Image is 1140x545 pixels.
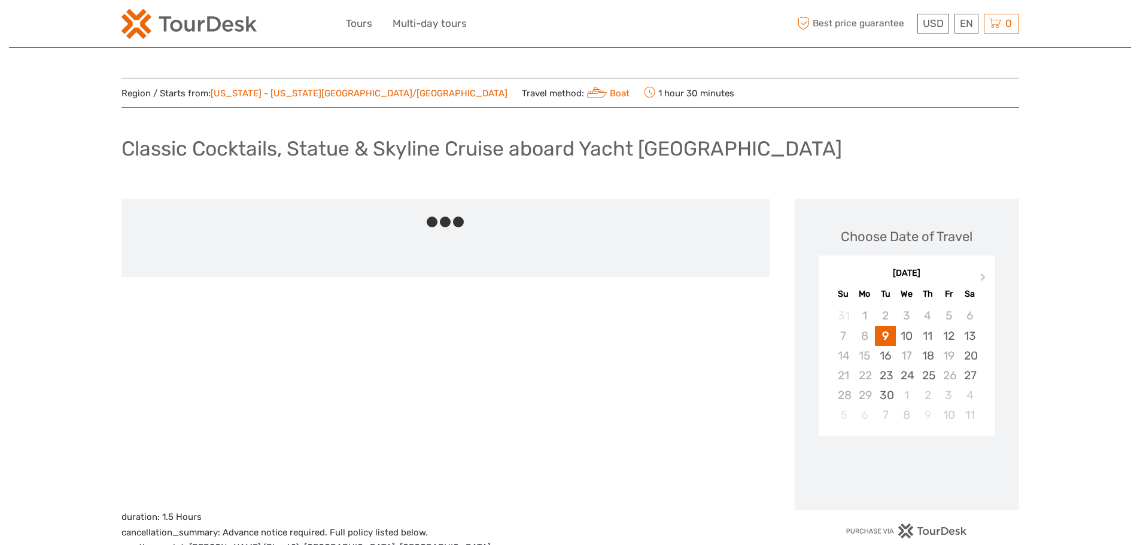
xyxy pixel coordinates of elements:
div: Choose Tuesday, September 23rd, 2025 [875,366,896,385]
div: Not available Monday, September 29th, 2025 [854,385,875,405]
div: Not available Saturday, September 6th, 2025 [959,306,980,325]
div: Not available Tuesday, September 2nd, 2025 [875,306,896,325]
div: Choose Friday, September 12th, 2025 [938,326,959,346]
h1: Classic Cocktails, Statue & Skyline Cruise aboard Yacht [GEOGRAPHIC_DATA] [121,136,842,161]
div: Not available Sunday, September 28th, 2025 [833,385,854,405]
div: Choose Friday, October 3rd, 2025 [938,385,959,405]
div: Mo [854,286,875,302]
div: Tu [875,286,896,302]
span: Travel method: [522,84,630,101]
div: Choose Thursday, September 11th, 2025 [917,326,938,346]
div: Not available Monday, September 8th, 2025 [854,326,875,346]
div: Choose Saturday, September 27th, 2025 [959,366,980,385]
div: Choose Wednesday, October 1st, 2025 [896,385,917,405]
div: Not available Friday, September 26th, 2025 [938,366,959,385]
div: Choose Wednesday, September 24th, 2025 [896,366,917,385]
div: EN [954,14,978,34]
div: Choose Date of Travel [841,227,972,246]
div: Choose Tuesday, October 7th, 2025 [875,405,896,425]
div: Choose Friday, October 10th, 2025 [938,405,959,425]
div: Not available Monday, September 1st, 2025 [854,306,875,325]
div: Not available Wednesday, September 17th, 2025 [896,346,917,366]
div: Choose Saturday, September 13th, 2025 [959,326,980,346]
div: Not available Sunday, August 31st, 2025 [833,306,854,325]
div: Not available Sunday, September 14th, 2025 [833,346,854,366]
div: Fr [938,286,959,302]
div: Not available Thursday, September 4th, 2025 [917,306,938,325]
div: Choose Wednesday, October 8th, 2025 [896,405,917,425]
div: Not available Thursday, October 9th, 2025 [917,405,938,425]
div: Choose Tuesday, September 9th, 2025 [875,326,896,346]
img: PurchaseViaTourDesk.png [846,523,967,538]
img: 2254-3441b4b5-4e5f-4d00-b396-31f1d84a6ebf_logo_small.png [121,9,257,39]
div: Choose Saturday, September 20th, 2025 [959,346,980,366]
div: Choose Thursday, September 25th, 2025 [917,366,938,385]
div: Choose Wednesday, September 10th, 2025 [896,326,917,346]
div: [DATE] [819,267,995,280]
div: month 2025-09 [822,306,991,425]
div: Choose Saturday, October 4th, 2025 [959,385,980,405]
div: Sa [959,286,980,302]
span: USD [923,17,944,29]
div: Choose Thursday, September 18th, 2025 [917,346,938,366]
div: Choose Tuesday, September 30th, 2025 [875,385,896,405]
span: Best price guarantee [795,14,914,34]
div: Not available Sunday, October 5th, 2025 [833,405,854,425]
button: Next Month [975,270,994,290]
div: Not available Monday, September 22nd, 2025 [854,366,875,385]
div: Not available Monday, October 6th, 2025 [854,405,875,425]
div: Su [833,286,854,302]
div: Choose Thursday, October 2nd, 2025 [917,385,938,405]
span: Region / Starts from: [121,87,507,100]
a: [US_STATE] - [US_STATE][GEOGRAPHIC_DATA]/[GEOGRAPHIC_DATA] [211,88,507,99]
div: Not available Sunday, September 21st, 2025 [833,366,854,385]
div: Not available Wednesday, September 3rd, 2025 [896,306,917,325]
div: Not available Sunday, September 7th, 2025 [833,326,854,346]
a: Multi-day tours [393,15,467,32]
div: Not available Monday, September 15th, 2025 [854,346,875,366]
div: We [896,286,917,302]
div: Choose Saturday, October 11th, 2025 [959,405,980,425]
div: Not available Friday, September 5th, 2025 [938,306,959,325]
a: Tours [346,15,372,32]
a: Boat [584,88,630,99]
div: Th [917,286,938,302]
div: Choose Tuesday, September 16th, 2025 [875,346,896,366]
span: 0 [1004,17,1014,29]
div: Loading... [903,467,911,475]
div: Not available Friday, September 19th, 2025 [938,346,959,366]
span: 1 hour 30 minutes [644,84,734,101]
